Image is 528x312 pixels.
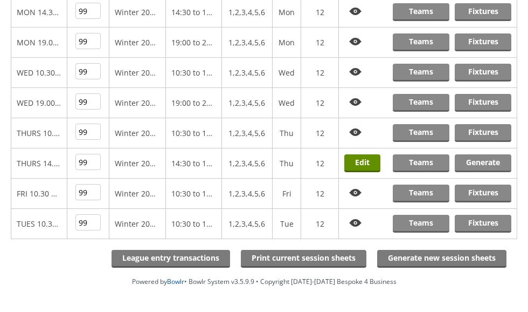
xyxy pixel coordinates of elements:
td: Wed [272,58,301,88]
td: THURS 14.00 AUSSIE PAIRS [11,148,67,179]
td: Winter 2025-6 [109,118,165,148]
td: Winter 2025-6 [109,179,165,209]
td: Thu [272,118,301,148]
a: Teams [393,185,449,202]
td: Winter 2025-6 [109,28,165,58]
td: 10:30 to 12:30 [165,209,221,239]
a: Fixtures [455,3,511,21]
a: Fixtures [455,33,511,51]
td: 12 [301,28,339,58]
td: Thu [272,148,301,179]
td: TUES 10.30-12.30 AUSSIE PAIRS [11,209,67,239]
img: View [344,3,367,20]
a: Edit [344,154,380,172]
td: Winter 2025-6 [109,148,165,179]
a: Teams [393,33,449,51]
a: Teams [393,215,449,233]
a: League entry transactions [112,250,230,268]
td: 12 [301,209,339,239]
td: 1,2,3,4,5,6 [221,88,272,118]
td: Winter 2025-6 [109,58,165,88]
a: Bowlr [167,277,184,286]
a: Generate [455,154,511,172]
a: Fixtures [455,94,511,112]
a: Teams [393,94,449,112]
td: 1,2,3,4,5,6 [221,209,272,239]
td: Winter 2025-6 [109,88,165,118]
td: 1,2,3,4,5,6 [221,118,272,148]
a: Print current session sheets [241,250,366,268]
td: 1,2,3,4,5,6 [221,148,272,179]
td: 1,2,3,4,5,6 [221,179,272,209]
a: Generate new session sheets [377,250,506,268]
a: Teams [393,124,449,142]
img: View [344,124,367,141]
td: WED 10.30 TRIPLES [11,58,67,88]
td: 12 [301,58,339,88]
span: Powered by • Bowlr System v3.5.9.9 • Copyright [DATE]-[DATE] Bespoke 4 Business [132,277,397,286]
a: Teams [393,154,449,172]
td: 19:00 to 21:00 [165,88,221,118]
td: THURS 10.30 TRIPLES [11,118,67,148]
td: 12 [301,88,339,118]
a: Fixtures [455,185,511,202]
td: FRI 10.30 BEGINNERS AND IMPROVERS [11,179,67,209]
img: View [344,33,367,50]
td: Tue [272,209,301,239]
td: 12 [301,148,339,179]
td: 1,2,3,4,5,6 [221,28,272,58]
td: Wed [272,88,301,118]
td: 1,2,3,4,5,6 [221,58,272,88]
a: Fixtures [455,124,511,142]
td: 19:00 to 21:00 [165,28,221,58]
a: Fixtures [455,215,511,233]
td: 12 [301,118,339,148]
td: MON 19.00 PAIRS [11,28,67,58]
img: View [344,215,367,232]
img: View [344,64,367,80]
a: Teams [393,3,449,21]
td: 12 [301,179,339,209]
td: Mon [272,28,301,58]
a: Fixtures [455,64,511,82]
td: 10:30 to 12:30 [165,118,221,148]
td: Fri [272,179,301,209]
td: 14:30 to 16:30 [165,148,221,179]
img: View [344,185,367,201]
td: 10:30 to 12:30 [165,58,221,88]
a: Teams [393,64,449,82]
td: 10:30 to 12:30 [165,179,221,209]
td: Winter 2025-6 [109,209,165,239]
td: WED 19.00 TRIPLES [11,88,67,118]
img: View [344,94,367,111]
